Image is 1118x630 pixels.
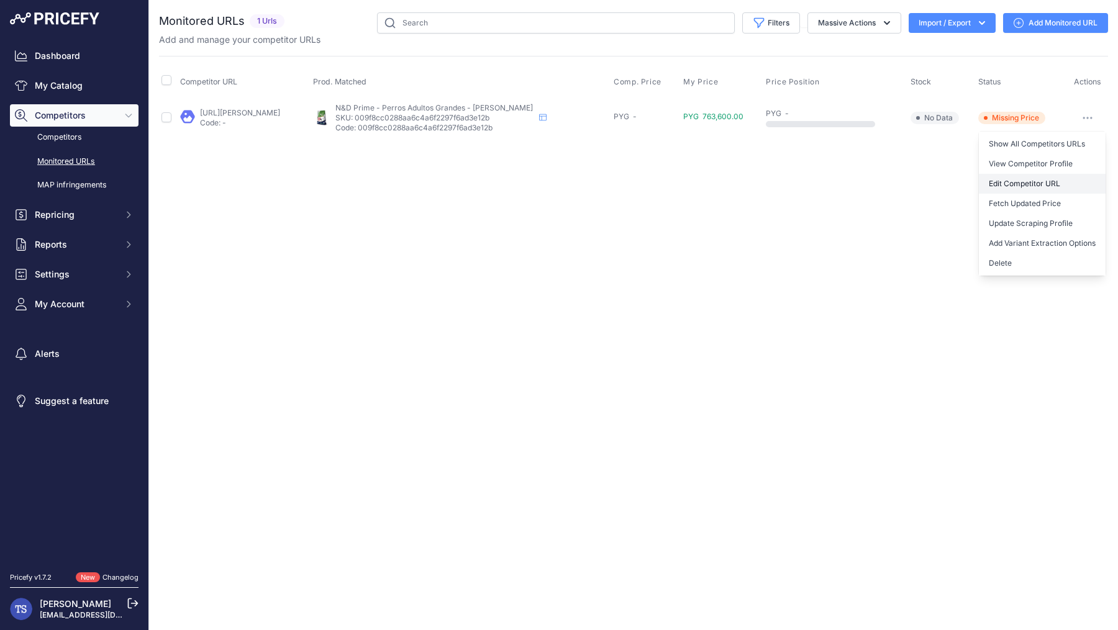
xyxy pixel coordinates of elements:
a: [EMAIL_ADDRESS][DOMAIN_NAME] [40,610,170,619]
a: Show All Competitors URLs [979,134,1106,154]
a: View Competitor Profile [979,154,1106,174]
button: Competitors [10,104,139,127]
button: Filters [742,12,800,34]
div: PYG - [766,109,906,119]
span: Repricing [35,209,116,221]
a: Dashboard [10,45,139,67]
span: Missing Price [978,112,1045,124]
button: Delete [979,253,1106,273]
button: Add Variant Extraction Options [979,233,1106,253]
span: Settings [35,268,116,281]
span: No Data [911,112,959,124]
div: PYG - [614,112,678,122]
a: Monitored URLs [10,151,139,173]
a: Competitors [10,127,139,148]
a: Add Monitored URL [1003,13,1108,33]
span: My Price [683,77,718,87]
p: SKU: 009f8cc0288aa6c4a6f2297f6ad3e12b [335,113,534,123]
button: Reports [10,233,139,256]
a: Suggest a feature [10,390,139,412]
span: My Account [35,298,116,310]
span: PYG 763,600.00 [683,112,743,121]
span: Competitors [35,109,116,122]
button: Price Position [766,77,822,87]
button: Fetch Updated Price [979,194,1106,214]
div: Pricefy v1.7.2 [10,572,52,583]
button: My Account [10,293,139,315]
span: Reports [35,238,116,251]
a: Update Scraping Profile [979,214,1106,233]
img: Pricefy Logo [10,12,99,25]
a: Edit Competitor URL [979,174,1106,194]
p: Code: 009f8cc0288aa6c4a6f2297f6ad3e12b [335,123,534,133]
h2: Monitored URLs [159,12,245,30]
button: My Price [683,77,720,87]
span: Price Position [766,77,819,87]
span: N&D Prime - Perros Adultos Grandes - [PERSON_NAME] [335,103,533,112]
button: Comp. Price [614,77,664,87]
span: Stock [911,77,931,86]
input: Search [377,12,735,34]
button: Repricing [10,204,139,226]
span: Comp. Price [614,77,661,87]
button: Settings [10,263,139,286]
p: Code: - [200,118,280,128]
button: Import / Export [909,13,996,33]
span: Competitor URL [180,77,237,86]
a: MAP infringements [10,174,139,196]
button: Massive Actions [807,12,901,34]
span: Status [978,77,1001,86]
span: Prod. Matched [313,77,366,86]
span: New [76,572,100,583]
a: [PERSON_NAME] [40,598,111,609]
a: Changelog [102,573,139,582]
p: Add and manage your competitor URLs [159,34,320,46]
span: 1 Urls [250,14,284,29]
span: Actions [1074,77,1101,86]
a: [URL][PERSON_NAME] [200,108,280,117]
a: Alerts [10,343,139,365]
a: My Catalog [10,74,139,97]
nav: Sidebar [10,45,139,557]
